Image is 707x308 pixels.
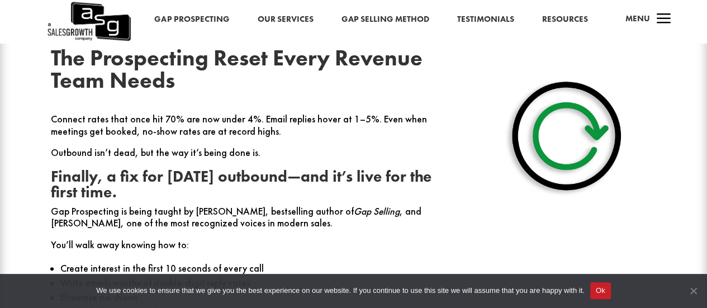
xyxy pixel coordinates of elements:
[625,13,649,24] span: Menu
[51,147,443,169] p: Outbound isn’t dead, but the way it’s being done is.
[652,8,675,31] span: a
[457,12,514,27] a: Testimonials
[154,12,229,27] a: Gap Prospecting
[687,285,699,296] span: No
[590,282,611,299] button: Ok
[341,12,429,27] a: Gap Selling Method
[60,261,443,276] li: Create interest in the first 10 seconds of every call
[257,12,313,27] a: Our Services
[51,167,431,202] strong: Finally, a fix for [DATE] outbound—and it’s live for the first time.
[51,113,443,147] p: Connect rates that once hit 70% are now under 4%. Email replies hover at 1–5%. Even when meetings...
[354,205,400,217] em: Gap Selling
[477,47,656,226] img: Reset Flat Shadow
[96,285,584,296] span: We use cookies to ensure that we give you the best experience on our website. If you continue to ...
[542,12,587,27] a: Resources
[51,239,443,261] p: You’ll walk away knowing how to:
[51,47,443,97] h2: The Prospecting Reset Every Revenue Team Needs
[51,206,443,239] p: Gap Prospecting is being taught by [PERSON_NAME], bestselling author of , and [PERSON_NAME], one ...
